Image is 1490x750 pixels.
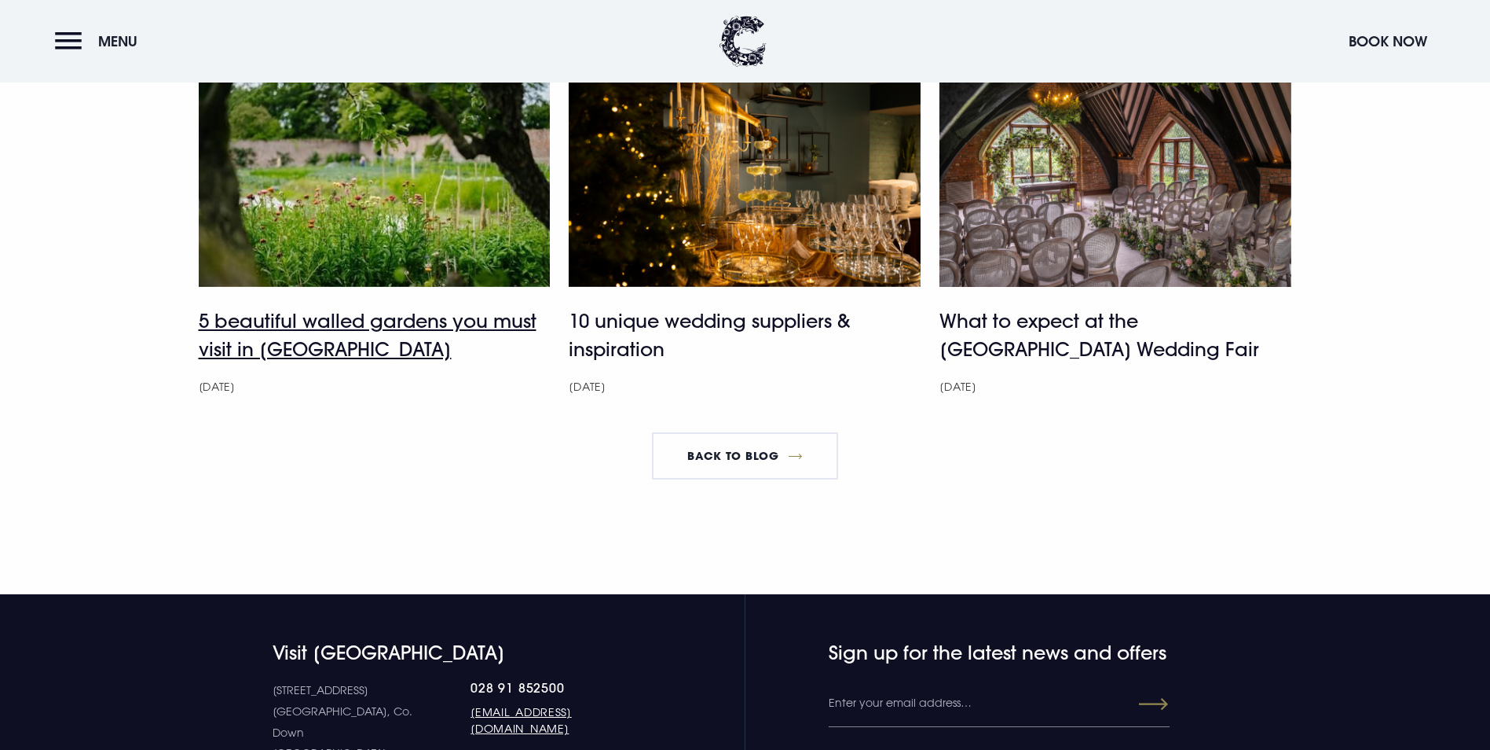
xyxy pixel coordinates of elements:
[273,642,642,664] h4: Visit [GEOGRAPHIC_DATA]
[939,380,1291,393] div: [DATE]
[939,307,1291,363] h4: What to expect at the [GEOGRAPHIC_DATA] Wedding Fair
[569,53,921,393] a: Wedding Suppliers Northern Ireland 10 unique wedding suppliers & inspiration [DATE]
[569,307,921,363] h4: 10 unique wedding suppliers & inspiration
[939,53,1291,287] img: wedding fair northern ireland
[199,307,551,363] h4: 5 beautiful walled gardens you must visit in [GEOGRAPHIC_DATA]
[199,53,551,287] img: Gardens in Northern Ireland
[1341,24,1435,58] button: Book Now
[569,53,921,287] img: Wedding Suppliers Northern Ireland
[652,432,838,480] a: Back to blog
[98,32,137,50] span: Menu
[199,53,551,393] a: Gardens in Northern Ireland 5 beautiful walled gardens you must visit in [GEOGRAPHIC_DATA] [DATE]
[569,380,921,393] div: [DATE]
[470,704,642,737] a: [EMAIL_ADDRESS][DOMAIN_NAME]
[829,642,1107,664] h4: Sign up for the latest news and offers
[55,24,145,58] button: Menu
[470,680,642,696] a: 028 91 852500
[1111,690,1168,719] button: Submit
[199,380,551,393] div: [DATE]
[719,16,767,67] img: Clandeboye Lodge
[829,680,1169,727] input: Enter your email address…
[939,53,1291,393] a: wedding fair northern ireland What to expect at the [GEOGRAPHIC_DATA] Wedding Fair [DATE]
